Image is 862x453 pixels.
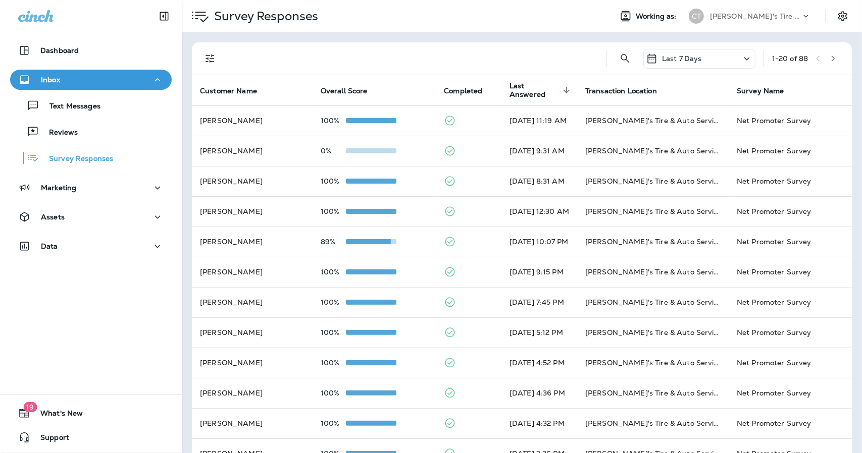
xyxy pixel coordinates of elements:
[577,317,729,348] td: [PERSON_NAME]'s Tire & Auto Service | [PERSON_NAME]
[321,117,346,125] p: 100%
[501,166,577,196] td: [DATE] 8:31 AM
[39,128,78,138] p: Reviews
[577,196,729,227] td: [PERSON_NAME]'s Tire & Auto Service | [PERSON_NAME][GEOGRAPHIC_DATA]
[321,419,346,427] p: 100%
[585,86,670,95] span: Transaction Location
[192,287,313,317] td: [PERSON_NAME]
[577,378,729,408] td: [PERSON_NAME]'s Tire & Auto Service | [GEOGRAPHIC_DATA][PERSON_NAME]
[10,207,172,227] button: Assets
[772,54,808,63] div: 1 - 20 of 88
[501,136,577,166] td: [DATE] 9:31 AM
[321,268,346,276] p: 100%
[501,408,577,438] td: [DATE] 4:32 PM
[729,408,852,438] td: Net Promoter Survey
[192,105,313,136] td: [PERSON_NAME]
[10,178,172,198] button: Marketing
[729,287,852,317] td: Net Promoter Survey
[729,166,852,196] td: Net Promoter Survey
[501,287,577,317] td: [DATE] 7:45 PM
[636,12,679,21] span: Working as:
[662,54,702,63] p: Last 7 Days
[192,257,313,287] td: [PERSON_NAME]
[689,9,704,24] div: CT
[192,166,313,196] td: [PERSON_NAME]
[321,87,368,95] span: Overall Score
[39,154,113,164] p: Survey Responses
[729,317,852,348] td: Net Promoter Survey
[200,48,220,69] button: Filters
[501,317,577,348] td: [DATE] 5:12 PM
[10,40,172,61] button: Dashboard
[501,378,577,408] td: [DATE] 4:36 PM
[501,227,577,257] td: [DATE] 10:07 PM
[192,227,313,257] td: [PERSON_NAME]
[729,378,852,408] td: Net Promoter Survey
[10,121,172,142] button: Reviews
[501,348,577,378] td: [DATE] 4:52 PM
[200,87,257,95] span: Customer Name
[615,48,635,69] button: Search Survey Responses
[192,317,313,348] td: [PERSON_NAME]
[444,86,495,95] span: Completed
[501,105,577,136] td: [DATE] 11:19 AM
[41,213,65,221] p: Assets
[577,287,729,317] td: [PERSON_NAME]'s Tire & Auto Service | [PERSON_NAME]
[321,389,346,397] p: 100%
[41,184,76,192] p: Marketing
[10,427,172,447] button: Support
[321,177,346,185] p: 100%
[10,70,172,90] button: Inbox
[729,227,852,257] td: Net Promoter Survey
[444,87,482,95] span: Completed
[192,348,313,378] td: [PERSON_NAME]
[41,76,60,84] p: Inbox
[192,408,313,438] td: [PERSON_NAME]
[30,433,69,445] span: Support
[23,402,37,412] span: 19
[577,348,729,378] td: [PERSON_NAME]'s Tire & Auto Service | [PERSON_NAME]
[577,408,729,438] td: [PERSON_NAME]'s Tire & Auto Service | [PERSON_NAME]
[729,136,852,166] td: Net Promoter Survey
[192,136,313,166] td: [PERSON_NAME]
[834,7,852,25] button: Settings
[737,87,784,95] span: Survey Name
[321,238,346,246] p: 89%
[10,403,172,423] button: 19What's New
[321,328,346,336] p: 100%
[210,9,318,24] p: Survey Responses
[10,236,172,256] button: Data
[577,227,729,257] td: [PERSON_NAME]'s Tire & Auto Service | [GEOGRAPHIC_DATA]
[510,82,560,99] span: Last Answered
[729,257,852,287] td: Net Promoter Survey
[510,82,573,99] span: Last Answered
[729,196,852,227] td: Net Promoter Survey
[30,409,83,421] span: What's New
[200,86,270,95] span: Customer Name
[729,348,852,378] td: Net Promoter Survey
[321,298,346,306] p: 100%
[501,196,577,227] td: [DATE] 12:30 AM
[710,12,801,20] p: [PERSON_NAME]'s Tire & Auto
[321,207,346,215] p: 100%
[192,196,313,227] td: [PERSON_NAME]
[501,257,577,287] td: [DATE] 9:15 PM
[577,105,729,136] td: [PERSON_NAME]'s Tire & Auto Service | [PERSON_NAME]
[577,136,729,166] td: [PERSON_NAME]'s Tire & Auto Service | [GEOGRAPHIC_DATA]
[585,87,657,95] span: Transaction Location
[192,378,313,408] td: [PERSON_NAME]
[321,86,381,95] span: Overall Score
[39,102,100,111] p: Text Messages
[737,86,797,95] span: Survey Name
[321,147,346,155] p: 0%
[10,95,172,116] button: Text Messages
[321,359,346,367] p: 100%
[41,242,58,250] p: Data
[577,257,729,287] td: [PERSON_NAME]'s Tire & Auto Service | [PERSON_NAME]
[729,105,852,136] td: Net Promoter Survey
[150,6,178,26] button: Collapse Sidebar
[577,166,729,196] td: [PERSON_NAME]'s Tire & Auto Service | [GEOGRAPHIC_DATA]
[40,46,79,54] p: Dashboard
[10,147,172,168] button: Survey Responses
